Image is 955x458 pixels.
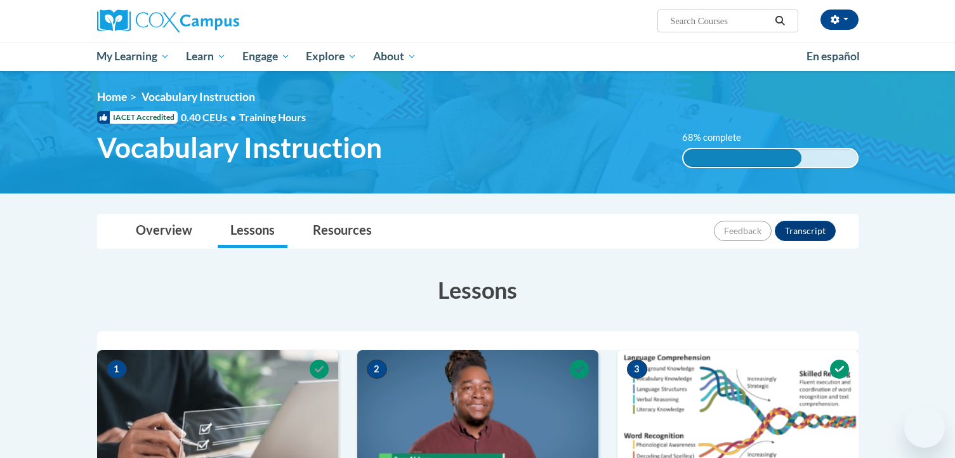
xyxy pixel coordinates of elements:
[142,90,255,103] span: Vocabulary Instruction
[373,49,416,64] span: About
[365,42,425,71] a: About
[298,42,365,71] a: Explore
[683,149,801,167] div: 68% complete
[89,42,178,71] a: My Learning
[97,90,127,103] a: Home
[97,111,178,124] span: IACET Accredited
[627,360,647,379] span: 3
[107,360,127,379] span: 1
[798,43,868,70] a: En español
[367,360,387,379] span: 2
[230,111,236,123] span: •
[234,42,298,71] a: Engage
[186,49,226,64] span: Learn
[97,274,859,306] h3: Lessons
[218,214,287,248] a: Lessons
[682,131,755,145] label: 68% complete
[96,49,169,64] span: My Learning
[178,42,234,71] a: Learn
[820,10,859,30] button: Account Settings
[97,131,382,164] span: Vocabulary Instruction
[306,49,357,64] span: Explore
[714,221,772,241] button: Feedback
[242,49,290,64] span: Engage
[97,10,239,32] img: Cox Campus
[123,214,205,248] a: Overview
[78,42,878,71] div: Main menu
[181,110,239,124] span: 0.40 CEUs
[239,111,306,123] span: Training Hours
[669,13,770,29] input: Search Courses
[904,407,945,448] iframe: Button to launch messaging window
[97,10,338,32] a: Cox Campus
[807,49,860,63] span: En español
[775,221,836,241] button: Transcript
[770,13,789,29] button: Search
[300,214,385,248] a: Resources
